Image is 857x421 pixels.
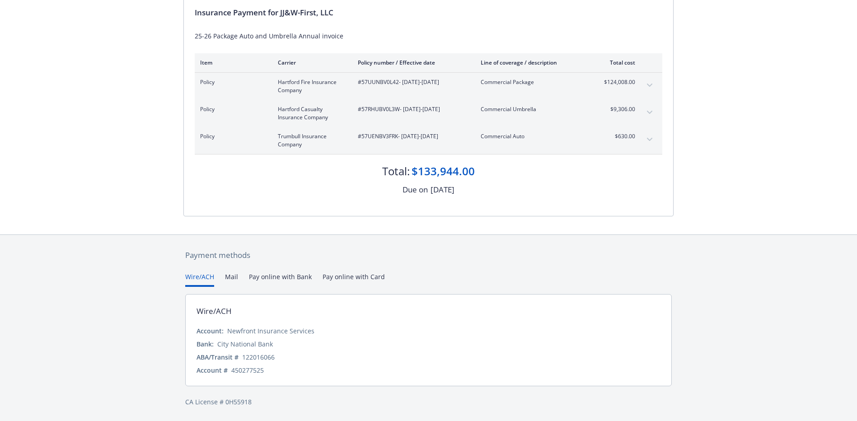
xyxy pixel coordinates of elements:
[642,78,657,93] button: expand content
[382,164,410,179] div: Total:
[197,365,228,375] div: Account #
[358,132,466,140] span: #57UENBV3FRK - [DATE]-[DATE]
[200,132,263,140] span: Policy
[278,105,343,122] span: Hartford Casualty Insurance Company
[601,59,635,66] div: Total cost
[642,105,657,120] button: expand content
[601,105,635,113] span: $9,306.00
[481,132,587,140] span: Commercial Auto
[249,272,312,287] button: Pay online with Bank
[185,397,672,407] div: CA License # 0H55918
[278,132,343,149] span: Trumbull Insurance Company
[200,78,263,86] span: Policy
[195,127,662,154] div: PolicyTrumbull Insurance Company#57UENBV3FRK- [DATE]-[DATE]Commercial Auto$630.00expand content
[195,31,662,41] div: 25-26 Package Auto and Umbrella Annual invoice
[642,132,657,147] button: expand content
[185,249,672,261] div: Payment methods
[323,272,385,287] button: Pay online with Card
[195,7,662,19] div: Insurance Payment for JJ&W-First, LLC
[200,105,263,113] span: Policy
[217,339,273,349] div: City National Bank
[481,105,587,113] span: Commercial Umbrella
[481,59,587,66] div: Line of coverage / description
[358,78,466,86] span: #57UUNBV0L42 - [DATE]-[DATE]
[197,339,214,349] div: Bank:
[278,59,343,66] div: Carrier
[242,352,275,362] div: 122016066
[601,132,635,140] span: $630.00
[278,78,343,94] span: Hartford Fire Insurance Company
[358,105,466,113] span: #57RHUBV0L3W - [DATE]-[DATE]
[195,73,662,100] div: PolicyHartford Fire Insurance Company#57UUNBV0L42- [DATE]-[DATE]Commercial Package$124,008.00expa...
[403,184,428,196] div: Due on
[231,365,264,375] div: 450277525
[431,184,454,196] div: [DATE]
[225,272,238,287] button: Mail
[185,272,214,287] button: Wire/ACH
[481,78,587,86] span: Commercial Package
[601,78,635,86] span: $124,008.00
[200,59,263,66] div: Item
[195,100,662,127] div: PolicyHartford Casualty Insurance Company#57RHUBV0L3W- [DATE]-[DATE]Commercial Umbrella$9,306.00e...
[197,326,224,336] div: Account:
[227,326,314,336] div: Newfront Insurance Services
[412,164,475,179] div: $133,944.00
[197,305,232,317] div: Wire/ACH
[197,352,239,362] div: ABA/Transit #
[358,59,466,66] div: Policy number / Effective date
